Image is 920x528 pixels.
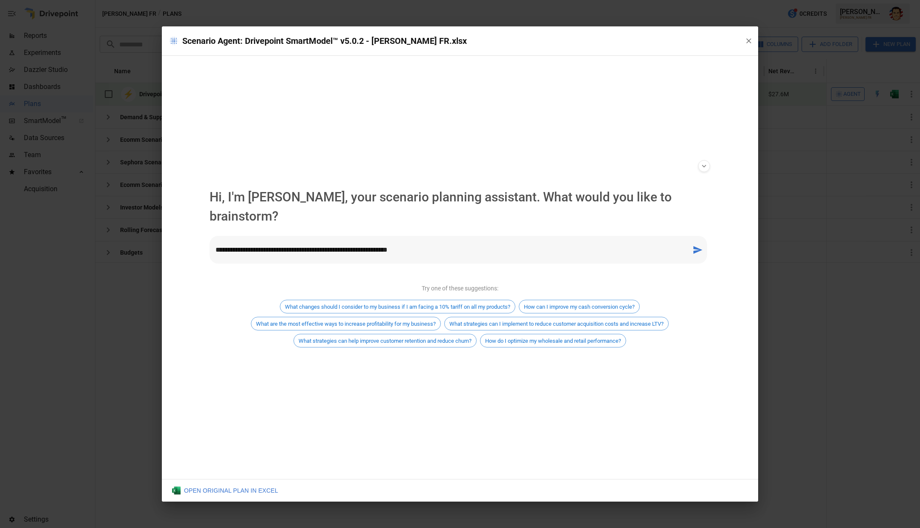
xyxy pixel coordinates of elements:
[172,486,278,495] div: OPEN ORIGINAL PLAN IN EXCEL
[169,34,738,48] p: Scenario Agent: Drivepoint SmartModel™ v5.0.2 - [PERSON_NAME] FR.xlsx
[480,338,626,344] span: How do I optimize my wholesale and retail performance?
[172,486,181,495] img: Excel
[698,160,710,172] button: Show agent settings
[689,241,706,258] button: send message
[280,304,515,310] span: What changes should I consider to my business if I am facing a 10% tariff on all my products?
[519,304,639,310] span: How can I improve my cash conversion cycle?
[210,187,710,226] p: Hi, I'm [PERSON_NAME], your scenario planning assistant. What would you like to brainstorm?
[445,321,668,327] span: What strategies can I implement to reduce customer acquisition costs and increase LTV?
[251,321,440,327] span: What are the most effective ways to increase profitability for my business?
[294,338,476,344] span: What strategies can help improve customer retention and reduce churn?
[422,284,498,293] p: Try one of these suggestions:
